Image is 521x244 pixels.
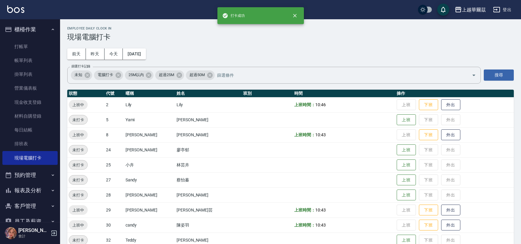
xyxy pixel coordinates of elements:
td: [PERSON_NAME] [124,202,175,218]
button: 下班 [419,205,438,216]
th: 姓名 [175,90,242,97]
button: 下班 [419,129,438,141]
div: 超過50M [186,70,215,80]
td: 廖亭郁 [175,142,242,157]
p: 會計 [18,233,49,239]
span: 打卡成功 [222,13,245,19]
td: [PERSON_NAME] [175,127,242,142]
h3: 現場電腦打卡 [67,33,514,41]
td: 30 [105,218,124,233]
button: [DATE] [123,48,146,60]
img: Logo [7,5,24,13]
td: 2 [105,97,124,112]
h5: [PERSON_NAME] [18,227,49,233]
button: save [437,4,449,16]
td: 陳姿羽 [175,218,242,233]
span: 未打卡 [69,237,87,243]
h2: Employee Daily Clock In [67,26,514,30]
a: 打帳單 [2,40,58,54]
td: 小卉 [124,157,175,172]
span: 未知 [71,72,86,78]
td: 林芸卉 [175,157,242,172]
button: 昨天 [86,48,105,60]
td: [PERSON_NAME] [124,142,175,157]
a: 材料自購登錄 [2,109,58,123]
button: 上班 [397,144,416,156]
span: 10:46 [315,102,326,107]
a: 每日結帳 [2,123,58,137]
button: 搜尋 [484,69,514,81]
img: Person [5,227,17,239]
td: 27 [105,172,124,187]
button: 前天 [67,48,86,60]
td: candy [124,218,175,233]
button: 員工及薪資 [2,214,58,229]
button: 外出 [441,99,460,110]
button: 登出 [491,4,514,15]
span: 未打卡 [69,117,87,123]
span: 上班中 [69,207,88,213]
th: 操作 [395,90,514,97]
div: 上越華爾茲 [462,6,486,14]
span: 超過25M [155,72,178,78]
b: 上班時間： [294,102,315,107]
span: 上班中 [69,222,88,228]
a: 營業儀表板 [2,81,58,95]
button: 客戶管理 [2,198,58,214]
span: 10:43 [315,223,326,227]
input: 篩選條件 [216,70,461,80]
button: 預約管理 [2,167,58,183]
span: 10:43 [315,132,326,137]
span: 25M以內 [125,72,147,78]
span: 10:43 [315,208,326,212]
span: 超過50M [186,72,208,78]
span: 上班中 [69,132,88,138]
div: 電腦打卡 [94,70,123,80]
button: 上班 [397,159,416,171]
button: Open [469,70,479,80]
td: Sandy [124,172,175,187]
b: 上班時間： [294,208,315,212]
a: 掛單列表 [2,67,58,81]
th: 班別 [242,90,293,97]
a: 排班表 [2,137,58,151]
button: 下班 [419,220,438,231]
button: 報表及分析 [2,183,58,198]
th: 狀態 [67,90,105,97]
th: 暱稱 [124,90,175,97]
span: 未打卡 [69,162,87,168]
a: 現場電腦打卡 [2,151,58,165]
button: 上班 [397,114,416,125]
td: 25 [105,157,124,172]
span: 上班中 [69,102,88,108]
button: 今天 [105,48,123,60]
b: 上班時間： [294,223,315,227]
th: 時間 [293,90,395,97]
button: 上班 [397,190,416,201]
button: 上班 [397,175,416,186]
td: [PERSON_NAME] [175,112,242,127]
td: [PERSON_NAME] [175,187,242,202]
td: 24 [105,142,124,157]
button: 櫃檯作業 [2,22,58,37]
button: close [288,9,301,22]
label: 篩選打卡記錄 [71,64,90,69]
button: 外出 [441,220,460,231]
b: 上班時間： [294,132,315,137]
div: 超過25M [155,70,184,80]
div: 未知 [71,70,92,80]
td: 29 [105,202,124,218]
button: 上越華爾茲 [452,4,488,16]
div: 25M以內 [125,70,154,80]
td: 8 [105,127,124,142]
span: 未打卡 [69,147,87,153]
span: 電腦打卡 [94,72,117,78]
td: Lily [124,97,175,112]
button: 外出 [441,129,460,141]
td: 5 [105,112,124,127]
th: 代號 [105,90,124,97]
td: Yami [124,112,175,127]
td: [PERSON_NAME] [124,187,175,202]
button: 下班 [419,99,438,110]
td: 28 [105,187,124,202]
